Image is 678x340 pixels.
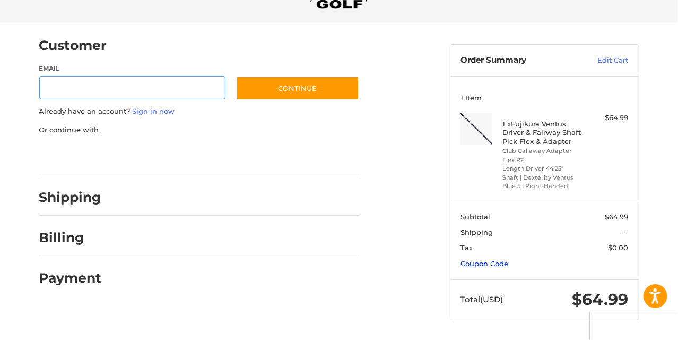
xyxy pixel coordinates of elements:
h2: Customer [39,37,107,54]
span: $64.99 [605,212,628,221]
h2: Billing [39,229,101,246]
li: Flex R2 [502,156,584,165]
li: Length Driver 44.25" [502,164,584,173]
button: Continue [236,76,359,100]
span: Shipping [460,228,493,236]
h3: Order Summary [460,55,575,66]
p: Already have an account? [39,106,359,117]
li: Shaft | Dexterity Ventus Blue 5 | Right-Handed [502,173,584,191]
span: $0.00 [608,243,628,252]
h4: 1 x Fujikura Ventus Driver & Fairway Shaft- Pick Flex & Adapter [502,120,584,146]
iframe: PayPal-paypal [36,146,115,165]
h2: Shipping [39,189,102,206]
a: Sign in now [133,107,175,115]
span: Total (USD) [460,294,503,304]
li: Club Callaway Adapter [502,147,584,156]
h3: 1 Item [460,93,628,102]
iframe: PayPal-paylater [126,146,205,165]
span: -- [623,228,628,236]
p: Or continue with [39,125,359,135]
span: Subtotal [460,212,490,221]
label: Email [39,64,226,73]
a: Edit Cart [575,55,628,66]
a: Coupon Code [460,259,508,268]
h2: Payment [39,270,102,286]
span: Tax [460,243,473,252]
iframe: PayPal-venmo [215,146,295,165]
iframe: Google Customer Reviews [590,311,678,340]
span: $64.99 [572,290,628,309]
div: $64.99 [586,113,628,123]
